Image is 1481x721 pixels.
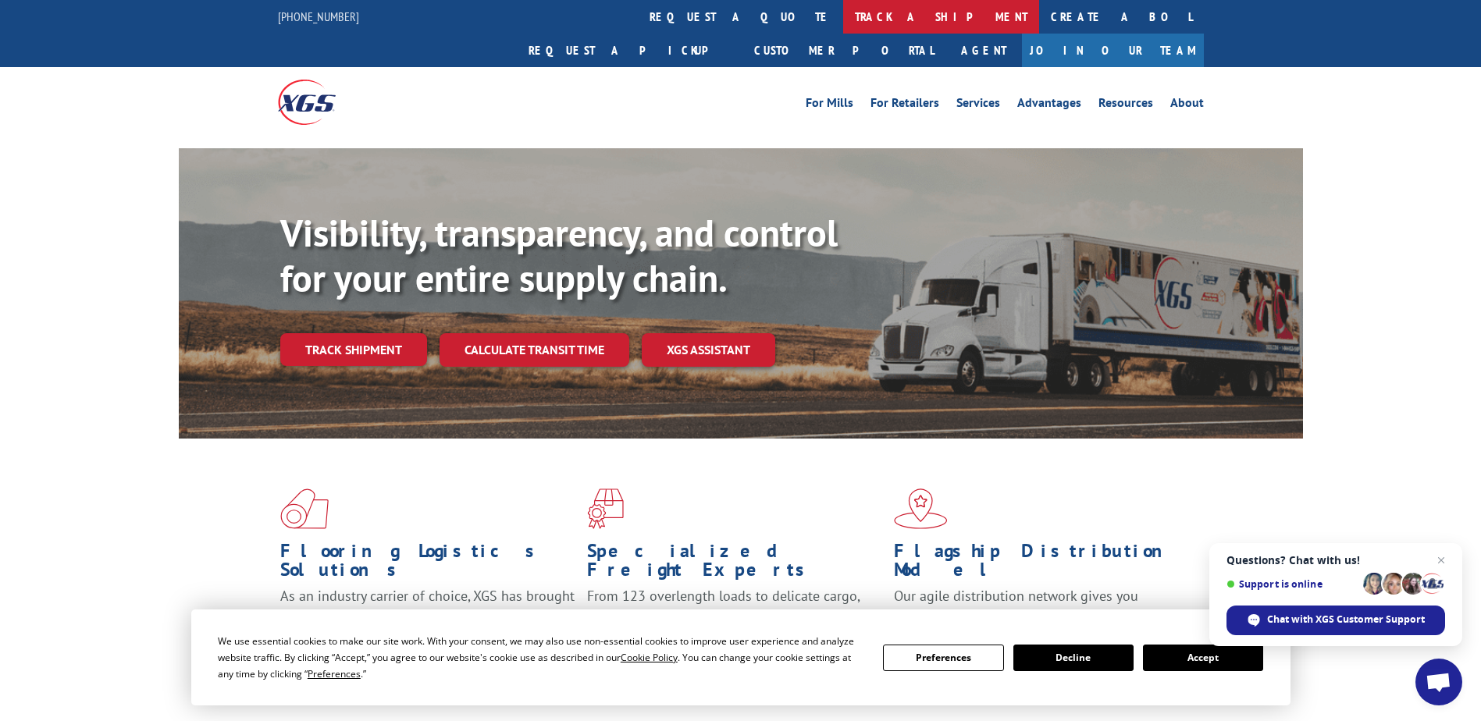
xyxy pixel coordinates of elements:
span: As an industry carrier of choice, XGS has brought innovation and dedication to flooring logistics... [280,587,575,642]
span: Preferences [308,667,361,680]
button: Accept [1143,645,1263,671]
a: About [1170,97,1204,114]
h1: Specialized Freight Experts [587,542,882,587]
span: Chat with XGS Customer Support [1226,606,1445,635]
a: Customer Portal [742,34,945,67]
div: We use essential cookies to make our site work. With your consent, we may also use non-essential ... [218,633,864,682]
a: Resources [1098,97,1153,114]
h1: Flooring Logistics Solutions [280,542,575,587]
a: Calculate transit time [440,333,629,367]
div: Cookie Consent Prompt [191,609,1291,705]
a: XGS ASSISTANT [642,333,775,367]
span: Support is online [1226,578,1358,590]
a: Track shipment [280,333,427,366]
img: xgs-icon-flagship-distribution-model-red [894,488,948,529]
a: For Retailers [870,97,939,114]
img: xgs-icon-total-supply-chain-intelligence-red [280,488,329,529]
button: Decline [1013,645,1134,671]
h1: Flagship Distribution Model [894,542,1189,587]
span: Chat with XGS Customer Support [1267,613,1425,627]
span: Questions? Chat with us! [1226,554,1445,566]
a: Services [956,97,1000,114]
a: [PHONE_NUMBER] [278,9,359,24]
span: Our agile distribution network gives you nationwide inventory management on demand. [894,587,1181,623]
img: xgs-icon-focused-on-flooring-red [587,488,624,529]
button: Preferences [883,645,1003,671]
p: From 123 overlength loads to delicate cargo, our experienced staff knows the best way to move you... [587,587,882,656]
a: Advantages [1017,97,1081,114]
b: Visibility, transparency, and control for your entire supply chain. [280,208,838,302]
a: Join Our Team [1022,34,1204,67]
a: Agent [945,34,1022,67]
a: Open chat [1415,659,1462,705]
span: Cookie Policy [621,651,678,664]
a: For Mills [806,97,853,114]
a: Request a pickup [517,34,742,67]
